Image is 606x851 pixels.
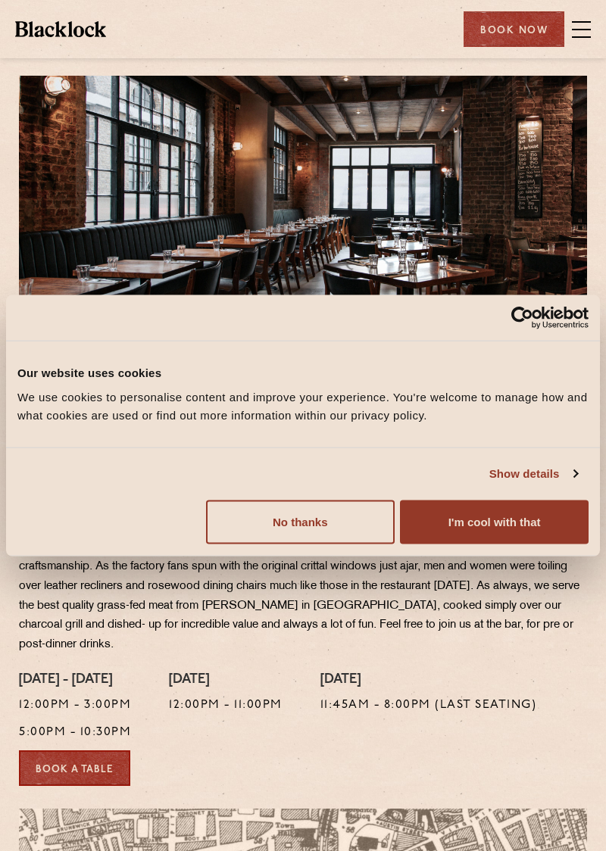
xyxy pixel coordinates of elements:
h4: [DATE] - [DATE] [19,672,131,689]
button: No thanks [206,500,395,544]
p: 5:00pm - 10:30pm [19,723,131,743]
img: BL_Textured_Logo-footer-cropped.svg [15,21,106,36]
h4: [DATE] [169,672,283,689]
a: Book a Table [19,750,130,786]
div: We use cookies to personalise content and improve your experience. You're welcome to manage how a... [17,388,589,424]
h4: [DATE] [320,672,537,689]
a: Show details [489,465,577,483]
p: 11:45am - 8:00pm (Last seating) [320,696,537,715]
button: I'm cool with that [400,500,589,544]
p: Once an East End furniture factory that during the 1940s and 50s was a hive of British industry a... [19,538,587,655]
p: 12:00pm - 11:00pm [169,696,283,715]
p: 12:00pm - 3:00pm [19,696,131,715]
a: Usercentrics Cookiebot - opens in a new window [456,307,589,329]
div: Our website uses cookies [17,364,589,382]
div: Book Now [464,11,564,47]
